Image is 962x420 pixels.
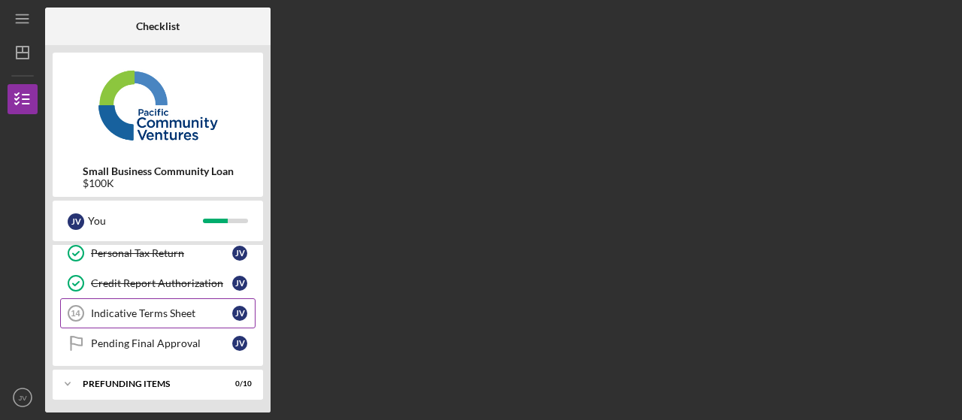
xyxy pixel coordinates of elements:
div: J V [68,213,84,230]
a: Personal Tax ReturnJV [60,238,256,268]
div: J V [232,246,247,261]
a: 14Indicative Terms SheetJV [60,298,256,328]
div: Credit Report Authorization [91,277,232,289]
a: Credit Report AuthorizationJV [60,268,256,298]
b: Checklist [136,20,180,32]
div: 0 / 10 [225,379,252,388]
text: JV [18,394,27,402]
a: Pending Final ApprovalJV [60,328,256,358]
div: J V [232,306,247,321]
div: Indicative Terms Sheet [91,307,232,319]
div: Personal Tax Return [91,247,232,259]
b: Small Business Community Loan [83,165,234,177]
div: Pending Final Approval [91,337,232,349]
img: Product logo [53,60,263,150]
div: J V [232,276,247,291]
div: Prefunding Items [83,379,214,388]
div: J V [232,336,247,351]
div: $100K [83,177,234,189]
div: You [88,208,203,234]
tspan: 14 [71,309,80,318]
button: JV [8,382,38,412]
